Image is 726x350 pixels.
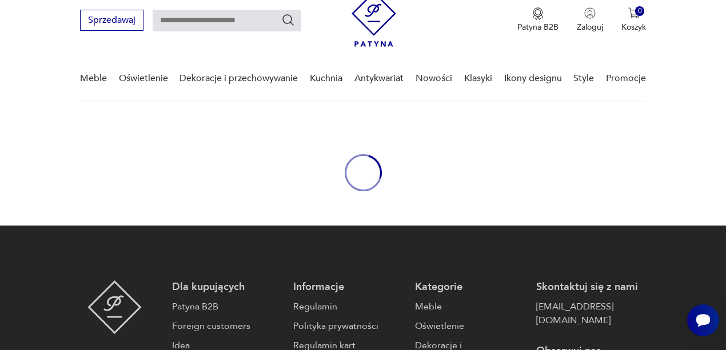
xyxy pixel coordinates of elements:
p: Patyna B2B [517,22,559,33]
p: Zaloguj [577,22,603,33]
button: 0Koszyk [621,7,646,33]
div: 0 [635,6,645,16]
a: Oświetlenie [119,57,168,100]
p: Informacje [293,280,403,294]
img: Ikona koszyka [628,7,640,19]
a: Foreign customers [172,319,282,333]
a: Dekoracje i przechowywanie [179,57,298,100]
a: Ikona medaluPatyna B2B [517,7,559,33]
button: Zaloguj [577,7,603,33]
img: Patyna - sklep z meblami i dekoracjami vintage [87,280,142,334]
button: Sprzedawaj [80,10,143,31]
p: Dla kupujących [172,280,282,294]
a: Style [573,57,594,100]
a: Oświetlenie [415,319,525,333]
a: Polityka prywatności [293,319,403,333]
a: Patyna B2B [172,300,282,313]
a: Meble [415,300,525,313]
a: Klasyki [464,57,492,100]
p: Kategorie [415,280,525,294]
a: Ikony designu [504,57,562,100]
a: [EMAIL_ADDRESS][DOMAIN_NAME] [536,300,646,327]
iframe: Smartsupp widget button [687,304,719,336]
a: Antykwariat [354,57,404,100]
a: Sprzedawaj [80,17,143,25]
button: Szukaj [281,13,295,27]
img: Ikonka użytkownika [584,7,596,19]
a: Meble [80,57,107,100]
button: Patyna B2B [517,7,559,33]
img: Ikona medalu [532,7,544,20]
a: Regulamin [293,300,403,313]
p: Skontaktuj się z nami [536,280,646,294]
a: Kuchnia [310,57,342,100]
a: Nowości [416,57,452,100]
p: Koszyk [621,22,646,33]
a: Promocje [606,57,646,100]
